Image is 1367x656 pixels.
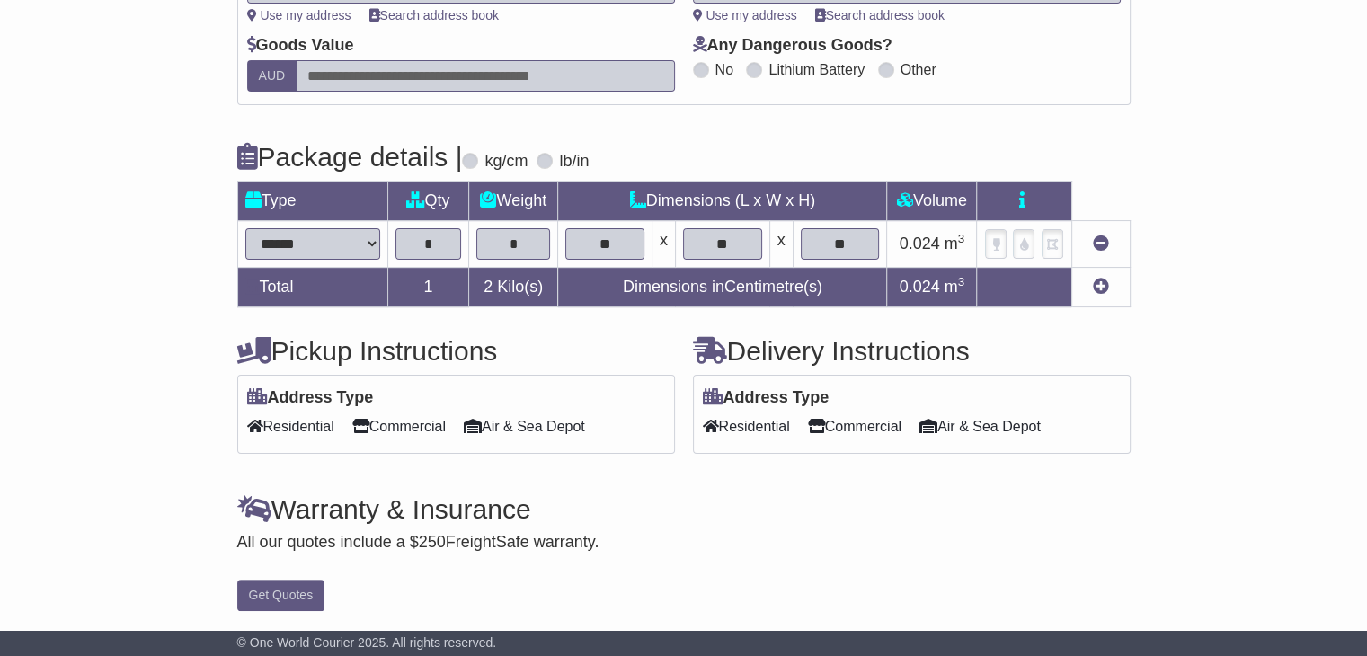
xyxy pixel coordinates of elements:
[237,268,387,307] td: Total
[1093,278,1109,296] a: Add new item
[237,336,675,366] h4: Pickup Instructions
[247,388,374,408] label: Address Type
[559,152,589,172] label: lb/in
[237,580,325,611] button: Get Quotes
[715,61,733,78] label: No
[703,412,790,440] span: Residential
[247,8,351,22] a: Use my address
[247,60,297,92] label: AUD
[469,182,558,221] td: Weight
[769,221,793,268] td: x
[237,494,1131,524] h4: Warranty & Insurance
[237,533,1131,553] div: All our quotes include a $ FreightSafe warranty.
[652,221,675,268] td: x
[958,232,965,245] sup: 3
[464,412,585,440] span: Air & Sea Depot
[901,61,936,78] label: Other
[247,36,354,56] label: Goods Value
[484,152,528,172] label: kg/cm
[352,412,446,440] span: Commercial
[237,635,497,650] span: © One World Courier 2025. All rights reserved.
[558,268,887,307] td: Dimensions in Centimetre(s)
[247,412,334,440] span: Residential
[693,36,892,56] label: Any Dangerous Goods?
[237,142,463,172] h4: Package details |
[387,182,469,221] td: Qty
[768,61,865,78] label: Lithium Battery
[693,8,797,22] a: Use my address
[693,336,1131,366] h4: Delivery Instructions
[958,275,965,288] sup: 3
[919,412,1041,440] span: Air & Sea Depot
[1093,235,1109,253] a: Remove this item
[387,268,469,307] td: 1
[484,278,493,296] span: 2
[887,182,977,221] td: Volume
[469,268,558,307] td: Kilo(s)
[419,533,446,551] span: 250
[945,278,965,296] span: m
[558,182,887,221] td: Dimensions (L x W x H)
[815,8,945,22] a: Search address book
[369,8,499,22] a: Search address book
[808,412,901,440] span: Commercial
[703,388,830,408] label: Address Type
[900,278,940,296] span: 0.024
[237,182,387,221] td: Type
[900,235,940,253] span: 0.024
[945,235,965,253] span: m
